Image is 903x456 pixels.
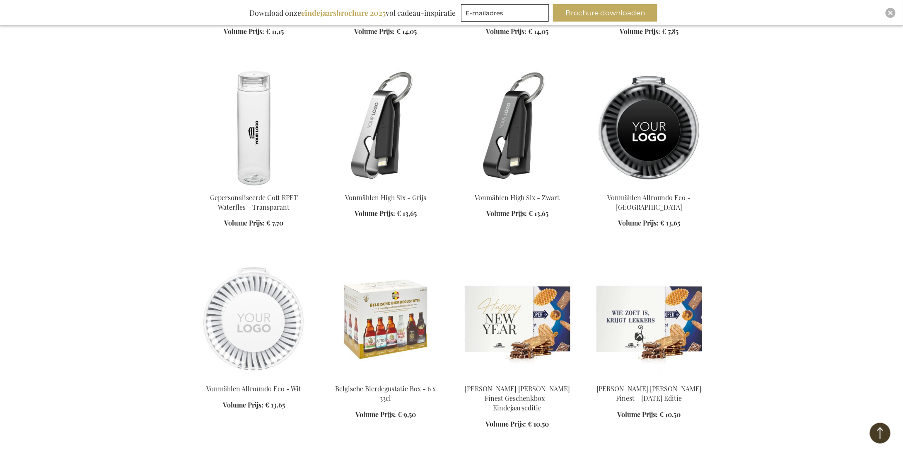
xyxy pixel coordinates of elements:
span: Volume Prijs: [486,420,526,428]
a: Vonmählen Allroundo Eco - Wit [207,384,302,393]
img: The All-in-One Backup Cable Vonmahlen high six [326,70,445,186]
input: E-mailadres [461,4,549,22]
img: Jules Destrooper Jules' Finest - St Nicholas Edition [590,261,708,377]
img: Cott RPET water bottle 600 ML [195,70,313,186]
div: Close [886,8,896,18]
span: Volume Prijs: [618,218,659,227]
span: Volume Prijs: [618,410,658,419]
span: € 13,65 [397,209,417,218]
a: [PERSON_NAME] [PERSON_NAME] Finest Geschenkbox - Eindejaarseditie [465,384,570,412]
a: allroundo® eco vonmahlen [590,183,708,191]
a: Volume Prijs: € 13,65 [223,400,285,410]
a: Belgische Bierdegustatie Box - 6 x 33cl [336,384,436,403]
span: € 14,05 [397,27,417,36]
img: Vonmählen High Six [458,70,577,186]
a: Jules Destrooper Jules' Finest - St Nicholas Edition [590,374,708,382]
a: Vonmählen High Six - Grijs [345,193,426,202]
a: Volume Prijs: € 9,50 [355,410,416,420]
span: € 13,65 [660,218,680,227]
b: eindejaarsbrochure 2025 [301,8,386,18]
span: € 13,65 [529,209,548,218]
span: € 10,50 [660,410,681,419]
div: Download onze vol cadeau-inspiratie [246,4,459,22]
a: Vonmählen High Six [458,183,577,191]
a: Volume Prijs: € 7,70 [225,218,284,228]
a: Volume Prijs: € 7,85 [620,27,678,36]
span: € 9,50 [398,410,416,419]
a: allroundo® eco vonmahlen [195,374,313,382]
span: € 13,65 [265,400,285,409]
a: Gepersonaliseerde Cott RPET Waterfles - Transparant [210,193,298,211]
img: Close [888,10,893,15]
a: Tasting Set Belgian Beers [326,374,445,382]
a: Cott RPET water bottle 600 ML [195,183,313,191]
span: Volume Prijs: [355,209,395,218]
span: Volume Prijs: [355,410,396,419]
span: € 11,15 [266,27,284,36]
span: € 7,85 [662,27,678,36]
span: Volume Prijs: [355,27,395,36]
span: Volume Prijs: [223,400,263,409]
img: Jules Destrooper Jules' Finest Gift Box - End Of The Year [458,261,577,377]
span: Volume Prijs: [225,218,265,227]
a: Volume Prijs: € 10,50 [486,420,549,429]
a: Jules Destrooper Jules' Finest Gift Box - End Of The Year [458,374,577,382]
img: allroundo® eco vonmahlen [590,70,708,186]
img: allroundo® eco vonmahlen [195,261,313,377]
span: Volume Prijs: [224,27,265,36]
span: Volume Prijs: [486,209,527,218]
span: Volume Prijs: [620,27,660,36]
img: Tasting Set Belgian Beers [326,261,445,377]
a: Volume Prijs: € 14,05 [355,27,417,36]
a: Vonmählen High Six - Zwart [475,193,560,202]
span: Volume Prijs: [486,27,527,36]
a: [PERSON_NAME] [PERSON_NAME] Finest - [DATE] Editie [596,384,702,403]
span: € 10,50 [528,420,549,428]
a: Volume Prijs: € 13,65 [355,209,417,218]
button: Brochure downloaden [553,4,657,22]
a: Volume Prijs: € 10,50 [618,410,681,420]
a: Volume Prijs: € 14,05 [486,27,549,36]
a: Volume Prijs: € 11,15 [224,27,284,36]
span: € 14,05 [529,27,549,36]
a: Volume Prijs: € 13,65 [618,218,680,228]
a: Vonmählen Allroundo Eco - [GEOGRAPHIC_DATA] [608,193,691,211]
span: € 7,70 [267,218,284,227]
a: The All-in-One Backup Cable Vonmahlen high six [326,183,445,191]
form: marketing offers and promotions [461,4,551,24]
a: Volume Prijs: € 13,65 [486,209,548,218]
